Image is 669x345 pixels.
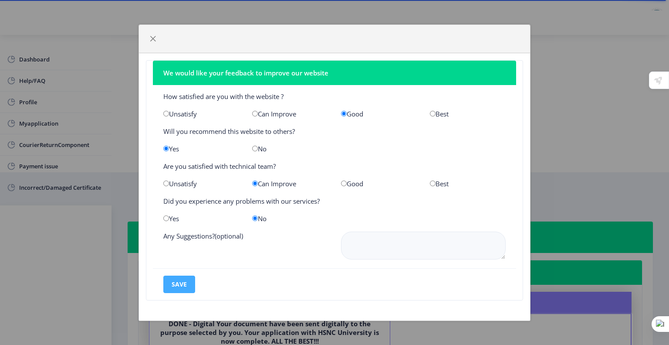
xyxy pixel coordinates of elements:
div: Can Improve [246,179,334,188]
div: Any Suggestions?(optional) [157,232,334,261]
div: Unsatisfy [157,179,246,188]
div: Are you satisfied with technical team? [157,162,512,171]
div: Will you recommend this website to others? [157,127,512,136]
div: Best [423,109,512,118]
div: Good [334,109,423,118]
div: Yes [157,214,246,223]
div: No [246,214,334,223]
nb-card-header: We would like your feedback to improve our website [153,61,516,85]
div: Best [423,179,512,188]
div: Can Improve [246,109,334,118]
div: How satisfied are you with the website ? [157,92,512,101]
div: No [246,144,334,153]
button: save [163,276,195,293]
div: Good [334,179,423,188]
div: Unsatisfy [157,109,246,118]
div: Yes [157,144,246,153]
div: Did you experience any problems with our services? [157,197,512,205]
